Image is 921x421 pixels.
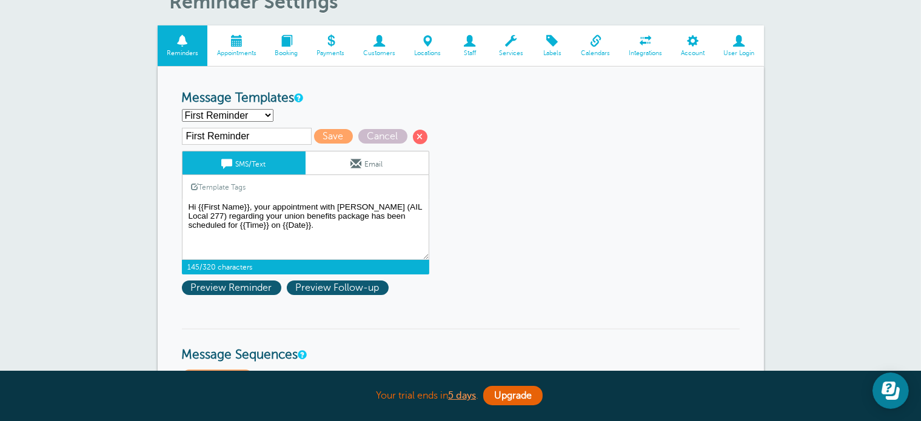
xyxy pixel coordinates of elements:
[182,328,740,363] h3: Message Sequences
[213,50,260,57] span: Appointments
[450,25,489,66] a: Staff
[672,25,714,66] a: Account
[354,25,405,66] a: Customers
[626,50,666,57] span: Integrations
[489,25,532,66] a: Services
[720,50,758,57] span: User Login
[164,50,202,57] span: Reminders
[532,25,572,66] a: Labels
[287,280,389,295] span: Preview Follow-up
[572,25,620,66] a: Calendars
[182,282,287,293] a: Preview Reminder
[483,386,543,405] a: Upgrade
[448,390,476,401] a: 5 days
[182,370,253,384] span: Create New
[298,351,306,359] a: Message Sequences allow you to setup multiple reminder schedules that can use different Message T...
[272,50,301,57] span: Booking
[182,199,429,260] textarea: Hi {{First Name}}, your appointment with American Income Local 277 for your union benefits packag...
[538,50,566,57] span: Labels
[313,50,348,57] span: Payments
[182,280,281,295] span: Preview Reminder
[295,94,302,102] a: This is the wording for your reminder and follow-up messages. You can create multiple templates i...
[714,25,764,66] a: User Login
[158,383,764,409] div: Your trial ends in .
[495,50,526,57] span: Services
[456,50,483,57] span: Staff
[678,50,708,57] span: Account
[182,260,429,274] span: 145/320 characters
[358,131,413,142] a: Cancel
[306,151,429,174] a: Email
[207,25,266,66] a: Appointments
[182,91,740,106] h3: Message Templates
[578,50,614,57] span: Calendars
[314,131,358,142] a: Save
[183,175,255,199] a: Template Tags
[307,25,354,66] a: Payments
[314,129,353,144] span: Save
[266,25,307,66] a: Booking
[182,128,312,145] input: Template Name
[405,25,450,66] a: Locations
[620,25,672,66] a: Integrations
[360,50,399,57] span: Customers
[872,373,909,409] iframe: Resource center
[183,151,306,174] a: SMS/Text
[358,129,407,144] span: Cancel
[411,50,444,57] span: Locations
[287,282,392,293] a: Preview Follow-up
